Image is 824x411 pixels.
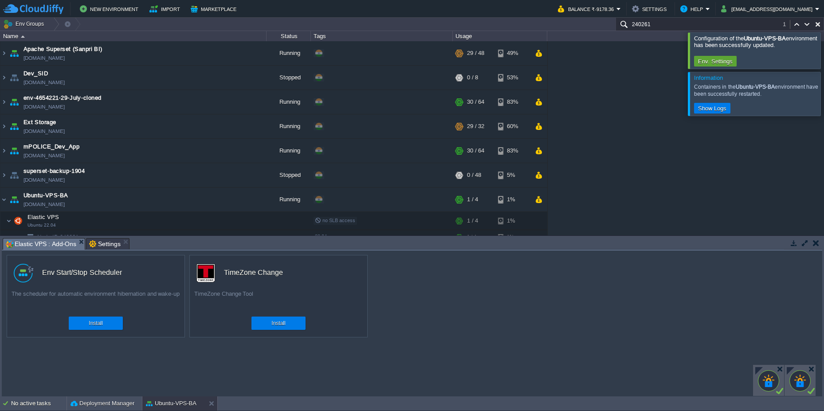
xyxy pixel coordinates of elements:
a: Ubuntu-VPS-BA [24,191,68,200]
button: Help [680,4,706,14]
button: Env. Settings [695,57,735,65]
span: [DOMAIN_NAME] [24,200,65,209]
button: Import [149,4,183,14]
span: Node ID: [37,234,60,240]
img: AMDAwAAAACH5BAEAAAAALAAAAAABAAEAAAICRAEAOw== [21,35,25,38]
a: Ext Storage [24,118,56,127]
button: Show Logs [695,104,729,112]
img: logo.png [14,264,33,282]
a: [DOMAIN_NAME] [24,151,65,160]
a: superset-backup-1904 [24,167,85,176]
div: 83% [498,139,527,163]
div: Running [267,90,311,114]
div: 1% [498,212,527,230]
div: Running [267,188,311,211]
div: Stopped [267,66,311,90]
a: Dev_SID [24,69,48,78]
button: Install [89,319,102,328]
img: timezone-logo.png [196,264,215,282]
div: Containers in the environment have been successfully restarted. [694,83,818,98]
div: 1% [498,188,527,211]
span: Ubuntu 22.04 [27,223,56,228]
div: 1 [783,20,790,29]
div: Tags [311,31,452,41]
div: Name [1,31,266,41]
img: AMDAwAAAACH5BAEAAAAALAAAAAABAAEAAAICRAEAOw== [8,66,20,90]
button: Marketplace [191,4,239,14]
img: AMDAwAAAACH5BAEAAAAALAAAAAABAAEAAAICRAEAOw== [0,90,8,114]
div: 29 / 32 [467,114,484,138]
img: AMDAwAAAACH5BAEAAAAALAAAAAABAAEAAAICRAEAOw== [0,66,8,90]
div: 0 / 48 [467,163,481,187]
img: AMDAwAAAACH5BAEAAAAALAAAAAABAAEAAAICRAEAOw== [8,188,20,211]
img: AMDAwAAAACH5BAEAAAAALAAAAAABAAEAAAICRAEAOw== [6,212,12,230]
button: Env Groups [3,18,47,30]
a: env-4654221-29-July-cloned [24,94,102,102]
button: Deployment Manager [71,399,134,408]
span: 240261 [36,233,80,241]
div: Running [267,41,311,65]
img: AMDAwAAAACH5BAEAAAAALAAAAAABAAEAAAICRAEAOw== [8,139,20,163]
img: AMDAwAAAACH5BAEAAAAALAAAAAABAAEAAAICRAEAOw== [0,114,8,138]
div: 1% [498,230,527,244]
img: AMDAwAAAACH5BAEAAAAALAAAAAABAAEAAAICRAEAOw== [19,230,24,244]
img: AMDAwAAAACH5BAEAAAAALAAAAAABAAEAAAICRAEAOw== [12,212,24,230]
img: AMDAwAAAACH5BAEAAAAALAAAAAABAAEAAAICRAEAOw== [8,90,20,114]
a: [DOMAIN_NAME] [24,78,65,87]
span: Elastic VPS : Add-Ons [6,239,76,250]
span: Settings [89,239,121,249]
div: 49% [498,41,527,65]
div: TimeZone Change [224,263,283,282]
img: AMDAwAAAACH5BAEAAAAALAAAAAABAAEAAAICRAEAOw== [0,139,8,163]
img: AMDAwAAAACH5BAEAAAAALAAAAAABAAEAAAICRAEAOw== [24,230,36,244]
button: Balance ₹-9178.36 [558,4,616,14]
div: Usage [453,31,547,41]
a: [DOMAIN_NAME] [24,102,65,111]
div: 0 / 8 [467,66,478,90]
a: [DOMAIN_NAME] [24,54,65,63]
div: 1 / 4 [467,212,478,230]
a: Node ID:240261 [36,233,80,241]
img: AMDAwAAAACH5BAEAAAAALAAAAAABAAEAAAICRAEAOw== [8,114,20,138]
img: AMDAwAAAACH5BAEAAAAALAAAAAABAAEAAAICRAEAOw== [0,41,8,65]
div: Status [267,31,310,41]
div: 53% [498,66,527,90]
div: Running [267,114,311,138]
div: Stopped [267,163,311,187]
iframe: chat widget [787,376,815,402]
span: 22.04 [315,234,327,239]
a: Apache Superset (Sanpri BI) [24,45,102,54]
span: Configuration of the environment has been successfully updated. [694,35,817,48]
div: 5% [498,163,527,187]
div: 29 / 48 [467,41,484,65]
div: The scheduler for automatic environment hibernation and wake-up [7,290,184,312]
img: AMDAwAAAACH5BAEAAAAALAAAAAABAAEAAAICRAEAOw== [0,163,8,187]
button: Install [271,319,285,328]
div: TimeZone Change Tool [190,290,367,312]
span: no SLB access [315,218,355,223]
button: New Environment [80,4,141,14]
a: mPOLICE_Dev_App [24,142,79,151]
button: Settings [632,4,669,14]
img: AMDAwAAAACH5BAEAAAAALAAAAAABAAEAAAICRAEAOw== [0,188,8,211]
b: Ubuntu-VPS-BA [736,84,775,90]
div: Env Start/Stop Scheduler [42,263,122,282]
span: [DOMAIN_NAME] [24,127,65,136]
img: CloudJiffy [3,4,63,15]
img: AMDAwAAAACH5BAEAAAAALAAAAAABAAEAAAICRAEAOw== [8,41,20,65]
a: Elastic VPSUbuntu 22.04 [27,214,60,220]
b: Ubuntu-VPS-BA [744,35,786,42]
div: 30 / 64 [467,139,484,163]
img: AMDAwAAAACH5BAEAAAAALAAAAAABAAEAAAICRAEAOw== [8,163,20,187]
div: 83% [498,90,527,114]
span: Elastic VPS [27,213,60,221]
div: 30 / 64 [467,90,484,114]
button: Ubuntu-VPS-BA [146,399,196,408]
